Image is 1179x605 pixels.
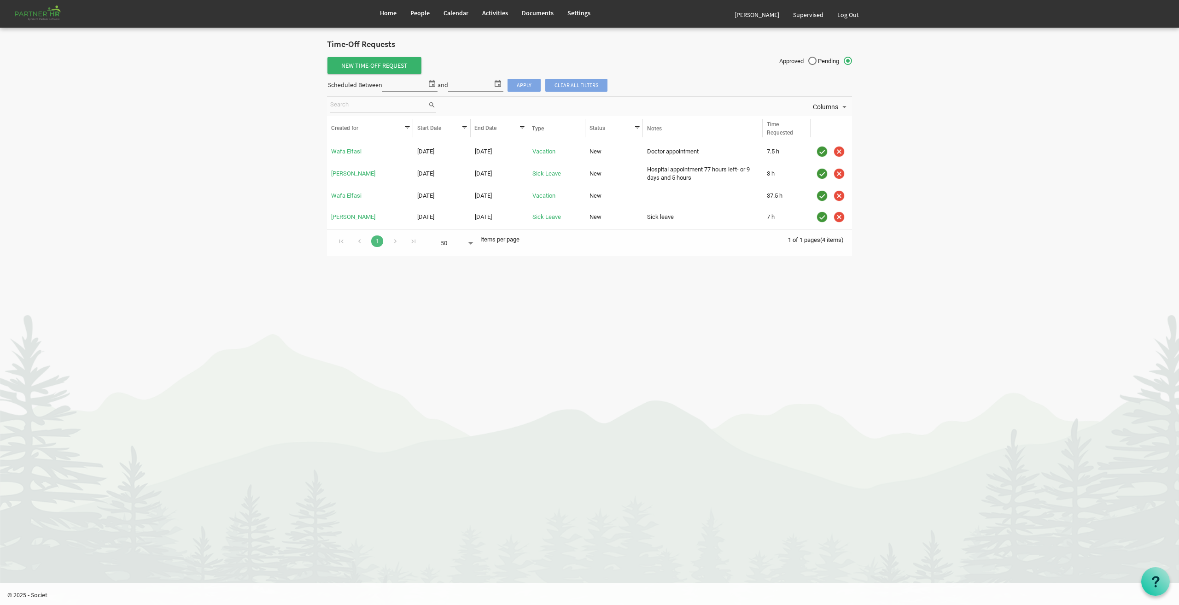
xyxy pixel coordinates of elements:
[820,236,844,243] span: (4 items)
[767,121,793,136] span: Time Requested
[815,188,829,203] div: Approve Time-Off Request
[413,208,471,226] td: 12/2/2024 column header Start Date
[832,145,846,159] img: cancel.png
[643,164,763,184] td: Hospital appointment 77 hours left- or 9 days and 5 hours column header Notes
[585,143,643,161] td: New column header Status
[528,208,586,226] td: Sick Leave is template cell column header Type
[585,208,643,226] td: New column header Status
[815,189,829,203] img: approve.png
[471,208,528,226] td: 12/2/2024 column header End Date
[528,164,586,184] td: Sick Leave is template cell column header Type
[328,97,438,116] div: Search
[811,187,852,205] td: is template cell column header
[353,234,366,247] div: Go to previous page
[410,9,430,17] span: People
[815,166,829,181] div: Approve Time-Off Request
[532,125,544,132] span: Type
[428,100,436,110] span: search
[728,2,786,28] a: [PERSON_NAME]
[413,143,471,161] td: 10/1/2025 column header Start Date
[763,143,811,161] td: 7.5 h is template cell column header Time Requested
[832,166,846,181] div: Cancel Time-Off Request
[327,57,421,74] span: New Time-Off Request
[413,164,471,184] td: 9/29/2025 column header Start Date
[811,143,852,161] td: is template cell column header
[528,143,586,161] td: Vacation is template cell column header Type
[327,143,413,161] td: Wafa Elfasi is template cell column header Created for
[643,143,763,161] td: Doctor appointment column header Notes
[647,125,662,132] span: Notes
[567,9,590,17] span: Settings
[811,101,851,113] button: Columns
[811,208,852,226] td: is template cell column header
[832,167,846,181] img: cancel.png
[788,236,820,243] span: 1 of 1 pages
[815,145,829,159] img: approve.png
[811,97,851,116] div: Columns
[818,57,852,65] span: Pending
[793,11,823,19] span: Supervised
[815,167,829,181] img: approve.png
[492,77,503,89] span: select
[327,40,852,49] h2: Time-Off Requests
[812,101,839,113] span: Columns
[474,125,496,131] span: End Date
[763,164,811,184] td: 3 h is template cell column header Time Requested
[471,164,528,184] td: 9/29/2025 column header End Date
[585,187,643,205] td: New column header Status
[471,143,528,161] td: 10/1/2025 column header End Date
[327,77,608,94] div: Scheduled Between and
[589,125,605,131] span: Status
[763,208,811,226] td: 7 h is template cell column header Time Requested
[407,234,420,247] div: Go to last page
[643,187,763,205] td: column header Notes
[508,79,541,92] span: Apply
[830,2,866,28] a: Log Out
[528,187,586,205] td: Vacation is template cell column header Type
[786,2,830,28] a: Supervised
[643,208,763,226] td: Sick leave column header Notes
[7,590,1179,599] p: © 2025 - Societ
[480,236,519,243] span: Items per page
[832,210,846,224] img: cancel.png
[815,210,829,224] div: Approve Time-Off Request
[788,229,852,249] div: 1 of 1 pages (4 items)
[380,9,397,17] span: Home
[811,164,852,184] td: is template cell column header
[585,164,643,184] td: New column header Status
[426,77,438,89] span: select
[327,208,413,226] td: Mohammad Zamir Aiub is template cell column header Created for
[417,125,441,131] span: Start Date
[471,187,528,205] td: 9/19/2025 column header End Date
[331,170,375,177] a: [PERSON_NAME]
[532,170,561,177] a: Sick Leave
[532,148,555,155] a: Vacation
[763,187,811,205] td: 37.5 h is template cell column header Time Requested
[389,234,402,247] div: Go to next page
[545,79,607,92] span: Clear all filters
[832,210,846,224] div: Cancel Time-Off Request
[532,213,561,220] a: Sick Leave
[331,148,362,155] a: Wafa Elfasi
[815,210,829,224] img: approve.png
[482,9,508,17] span: Activities
[335,234,348,247] div: Go to first page
[532,192,555,199] a: Vacation
[327,187,413,205] td: Wafa Elfasi is template cell column header Created for
[444,9,468,17] span: Calendar
[331,213,375,220] a: [PERSON_NAME]
[371,235,383,247] a: Goto Page 1
[413,187,471,205] td: 9/15/2025 column header Start Date
[832,189,846,203] img: cancel.png
[832,144,846,159] div: Cancel Time-Off Request
[522,9,554,17] span: Documents
[815,144,829,159] div: Approve Time-Off Request
[331,125,358,131] span: Created for
[330,98,428,112] input: Search
[779,57,817,65] span: Approved
[832,188,846,203] div: Cancel Time-Off Request
[327,164,413,184] td: Veronica Marte Baeto is template cell column header Created for
[331,192,362,199] a: Wafa Elfasi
